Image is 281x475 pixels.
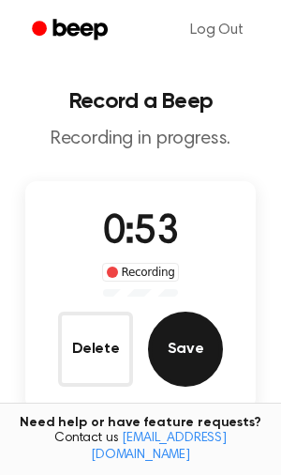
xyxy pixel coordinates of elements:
[148,312,223,387] button: Save Audio Record
[102,263,180,282] div: Recording
[15,128,266,151] p: Recording in progress.
[19,12,125,49] a: Beep
[15,90,266,113] h1: Record a Beep
[91,432,227,462] a: [EMAIL_ADDRESS][DOMAIN_NAME]
[103,213,178,253] span: 0:53
[58,312,133,387] button: Delete Audio Record
[11,431,270,464] span: Contact us
[171,8,262,53] a: Log Out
